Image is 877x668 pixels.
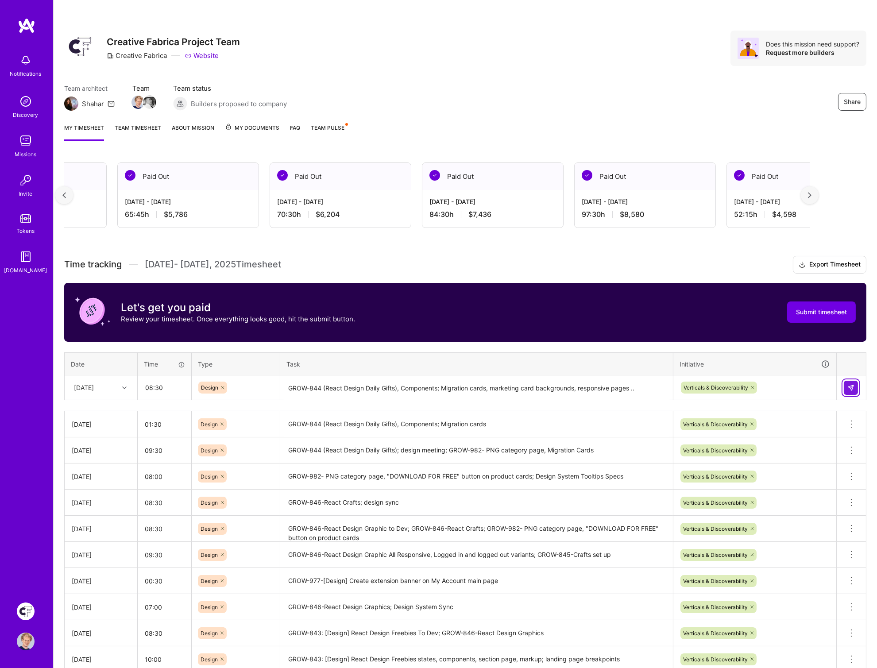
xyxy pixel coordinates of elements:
[72,524,130,533] div: [DATE]
[796,308,847,317] span: Submit timesheet
[201,604,218,610] span: Design
[172,123,214,141] a: About Mission
[17,132,35,150] img: teamwork
[311,123,347,141] a: Team Pulse
[138,569,191,593] input: HH:MM
[277,210,404,219] div: 70:30 h
[290,123,300,141] a: FAQ
[10,69,42,78] div: Notifications
[683,525,748,532] span: Verticals & Discoverability
[772,210,796,219] span: $4,598
[74,383,94,392] div: [DATE]
[125,197,251,206] div: [DATE] - [DATE]
[13,110,39,120] div: Discovery
[4,266,47,275] div: [DOMAIN_NAME]
[201,630,218,637] span: Design
[19,189,33,198] div: Invite
[787,301,856,323] button: Submit timesheet
[65,352,138,375] th: Date
[201,525,218,532] span: Design
[683,656,748,663] span: Verticals & Discoverability
[17,226,35,236] div: Tokens
[575,163,715,190] div: Paid Out
[72,550,130,560] div: [DATE]
[281,569,672,593] textarea: GROW-977-[Design] Create extension banner on My Account main page
[683,473,748,480] span: Verticals & Discoverability
[17,93,35,110] img: discovery
[468,210,491,219] span: $7,436
[281,543,672,567] textarea: GROW-846-React Design Graphic All Responsive, Logged in and logged out variants; GROW-845-Crafts ...
[683,578,748,584] span: Verticals & Discoverability
[64,84,115,93] span: Team architect
[20,214,31,223] img: tokens
[766,48,859,57] div: Request more builders
[132,95,144,110] a: Team Member Avatar
[125,170,135,181] img: Paid Out
[72,602,130,612] div: [DATE]
[684,384,748,391] span: Verticals & Discoverability
[121,314,355,324] p: Review your timesheet. Once everything looks good, hit the submit button.
[72,576,130,586] div: [DATE]
[17,248,35,266] img: guide book
[72,420,130,429] div: [DATE]
[201,384,218,391] span: Design
[145,259,281,270] span: [DATE] - [DATE] , 2025 Timesheet
[429,170,440,181] img: Paid Out
[281,412,672,437] textarea: GROW-844 (React Design Daily Gifts), Components; Migration cards
[17,171,35,189] img: Invite
[131,96,145,109] img: Team Member Avatar
[311,124,344,131] span: Team Pulse
[270,163,411,190] div: Paid Out
[734,210,861,219] div: 52:15 h
[844,381,859,395] div: null
[17,51,35,69] img: bell
[118,163,259,190] div: Paid Out
[847,384,854,391] img: Submit
[138,517,191,541] input: HH:MM
[191,99,287,108] span: Builders proposed to company
[277,170,288,181] img: Paid Out
[72,655,130,664] div: [DATE]
[734,170,745,181] img: Paid Out
[582,170,592,181] img: Paid Out
[838,93,866,111] button: Share
[15,150,37,159] div: Missions
[422,163,563,190] div: Paid Out
[138,413,191,436] input: HH:MM
[138,622,191,645] input: HH:MM
[683,499,748,506] span: Verticals & Discoverability
[225,123,279,141] a: My Documents
[72,629,130,638] div: [DATE]
[192,352,280,375] th: Type
[727,163,868,190] div: Paid Out
[121,301,355,314] h3: Let's get you paid
[17,602,35,620] img: Creative Fabrica Project Team
[64,97,78,111] img: Team Architect
[138,543,191,567] input: HH:MM
[844,97,861,106] span: Share
[201,656,218,663] span: Design
[201,499,218,506] span: Design
[72,498,130,507] div: [DATE]
[429,210,556,219] div: 84:30 h
[683,447,748,454] span: Verticals & Discoverability
[734,197,861,206] div: [DATE] - [DATE]
[280,352,673,375] th: Task
[683,604,748,610] span: Verticals & Discoverability
[793,256,866,274] button: Export Timesheet
[72,472,130,481] div: [DATE]
[138,439,191,462] input: HH:MM
[429,197,556,206] div: [DATE] - [DATE]
[15,602,37,620] a: Creative Fabrica Project Team
[64,259,122,270] span: Time tracking
[281,517,672,541] textarea: GROW-846-React Design Graphic to Dev; GROW-846-React Crafts; GROW-982- PNG category page, "DOWNLO...
[766,40,859,48] div: Does this mission need support?
[173,97,187,111] img: Builders proposed to company
[225,123,279,133] span: My Documents
[138,595,191,619] input: HH:MM
[62,192,66,198] img: left
[281,438,672,463] textarea: GROW-844 (React Design Daily Gifts); design meeting; GROW-982- PNG category page, Migration Cards
[808,192,811,198] img: right
[138,465,191,488] input: HH:MM
[115,123,161,141] a: Team timesheet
